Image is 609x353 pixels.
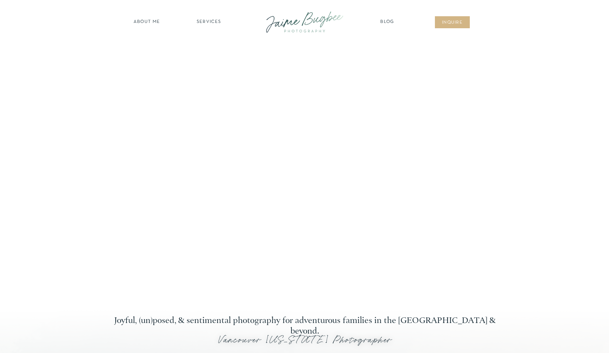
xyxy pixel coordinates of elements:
[438,19,467,26] a: inqUIre
[104,335,505,350] h1: Vancouver [US_STATE] Photographer
[107,316,502,326] h2: Joyful, (un)posed, & sentimental photography for adventurous families in the [GEOGRAPHIC_DATA] & ...
[131,19,162,26] a: about ME
[189,19,229,26] a: SERVICES
[379,19,396,26] a: Blog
